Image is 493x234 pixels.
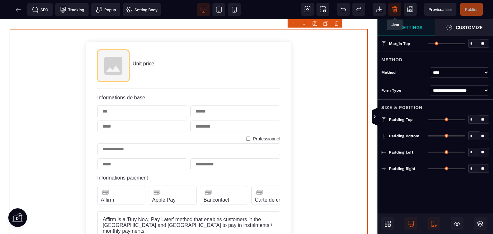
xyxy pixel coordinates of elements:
span: Padding Left [389,150,413,155]
img: Product image [97,30,129,63]
span: SEO [32,6,48,13]
span: Open Layers [474,217,487,230]
span: Padding Bottom [389,133,419,138]
span: View components [301,3,314,16]
span: Previsualiser [428,7,452,12]
span: Preview [424,3,456,16]
label: Carte de crédit [255,178,289,184]
span: Open Blocks [381,217,394,230]
span: Publier [465,7,478,12]
span: Unit price [133,42,154,47]
span: Padding Right [389,166,415,171]
div: Size & Position [377,99,493,111]
span: Settings [377,19,435,36]
span: Padding Top [389,117,413,122]
span: Open Style Manager [435,19,493,36]
div: Method [381,69,427,76]
span: Screenshot [316,3,329,16]
span: Setting Body [126,6,158,13]
label: Affirm [101,178,114,184]
span: Mobile Only [428,217,440,230]
label: Informations paiement [97,156,148,161]
label: Bancontact [203,178,229,184]
span: Hide/Show Block [451,217,463,230]
strong: Customize [456,25,482,30]
label: Professionnel [253,117,280,122]
img: credit-card-icon.png [255,168,264,178]
img: credit-card-icon.png [101,168,110,178]
text: Affirm is a 'Buy Now, Pay Later' method that enables customers in the [GEOGRAPHIC_DATA] and [GEOG... [103,197,275,215]
span: Margin Top [389,41,410,46]
span: Tracking [60,6,84,13]
img: credit-card-icon.png [152,168,162,178]
span: Popup [96,6,116,13]
span: Desktop Only [404,217,417,230]
strong: Settings [400,25,422,30]
div: Form Type [381,87,427,94]
img: credit-card-icon.png [203,168,213,178]
div: Method [377,52,493,63]
h5: Informations de base [97,76,280,81]
label: Apple Pay [152,178,176,184]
